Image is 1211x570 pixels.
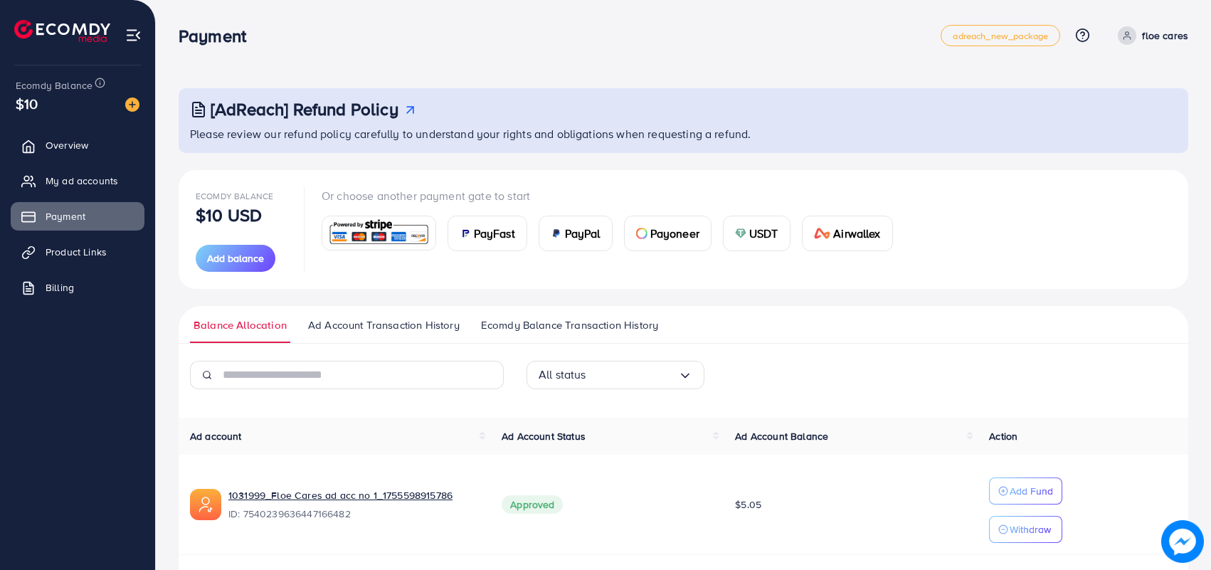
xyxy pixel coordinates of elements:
span: Product Links [46,245,107,259]
img: card [460,228,471,239]
img: menu [125,27,142,43]
img: image [1162,521,1204,563]
p: Add Fund [1010,482,1053,500]
span: Airwallex [833,225,880,242]
a: Payment [11,202,144,231]
img: card [551,228,562,239]
span: USDT [749,225,778,242]
span: PayFast [474,225,515,242]
span: $5.05 [735,497,761,512]
span: Payoneer [650,225,699,242]
a: My ad accounts [11,167,144,195]
span: Approved [502,495,563,514]
img: ic-ads-acc.e4c84228.svg [190,489,221,520]
span: adreach_new_package [953,31,1048,41]
a: cardPayoneer [624,216,712,251]
span: Ad Account Status [502,429,586,443]
span: Ad Account Balance [735,429,828,443]
span: Ad Account Transaction History [308,317,460,333]
span: $10 [16,93,38,114]
span: Ecomdy Balance [196,190,273,202]
h3: Payment [179,26,258,46]
a: card [322,216,436,250]
a: 1031999_Floe Cares ad acc no 1_1755598915786 [228,488,479,502]
span: Billing [46,280,74,295]
a: Product Links [11,238,144,266]
button: Add Fund [989,477,1062,505]
img: card [636,228,647,239]
p: Or choose another payment gate to start [322,187,904,204]
span: Action [989,429,1017,443]
p: Please review our refund policy carefully to understand your rights and obligations when requesti... [190,125,1180,142]
input: Search for option [586,364,678,386]
p: Withdraw [1010,521,1051,538]
span: My ad accounts [46,174,118,188]
img: card [814,228,831,239]
button: Add balance [196,245,275,272]
div: Search for option [527,361,704,389]
a: cardPayFast [448,216,527,251]
a: cardUSDT [723,216,790,251]
div: <span class='underline'>1031999_Floe Cares ad acc no 1_1755598915786</span></br>7540239636447166482 [228,488,479,521]
span: Add balance [207,251,264,265]
a: adreach_new_package [941,25,1060,46]
a: floe cares [1112,26,1188,45]
span: Ad account [190,429,242,443]
button: Withdraw [989,516,1062,543]
span: Ecomdy Balance Transaction History [481,317,658,333]
span: Payment [46,209,85,223]
span: All status [539,364,586,386]
span: ID: 7540239636447166482 [228,507,479,521]
h3: [AdReach] Refund Policy [211,99,398,120]
img: logo [14,20,110,42]
span: Ecomdy Balance [16,78,92,93]
span: PayPal [565,225,601,242]
p: floe cares [1142,27,1188,44]
span: Balance Allocation [194,317,287,333]
img: image [125,97,139,112]
a: Overview [11,131,144,159]
img: card [327,218,431,248]
span: Overview [46,138,88,152]
a: Billing [11,273,144,302]
a: cardAirwallex [802,216,893,251]
img: card [735,228,746,239]
a: cardPayPal [539,216,613,251]
p: $10 USD [196,206,262,223]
